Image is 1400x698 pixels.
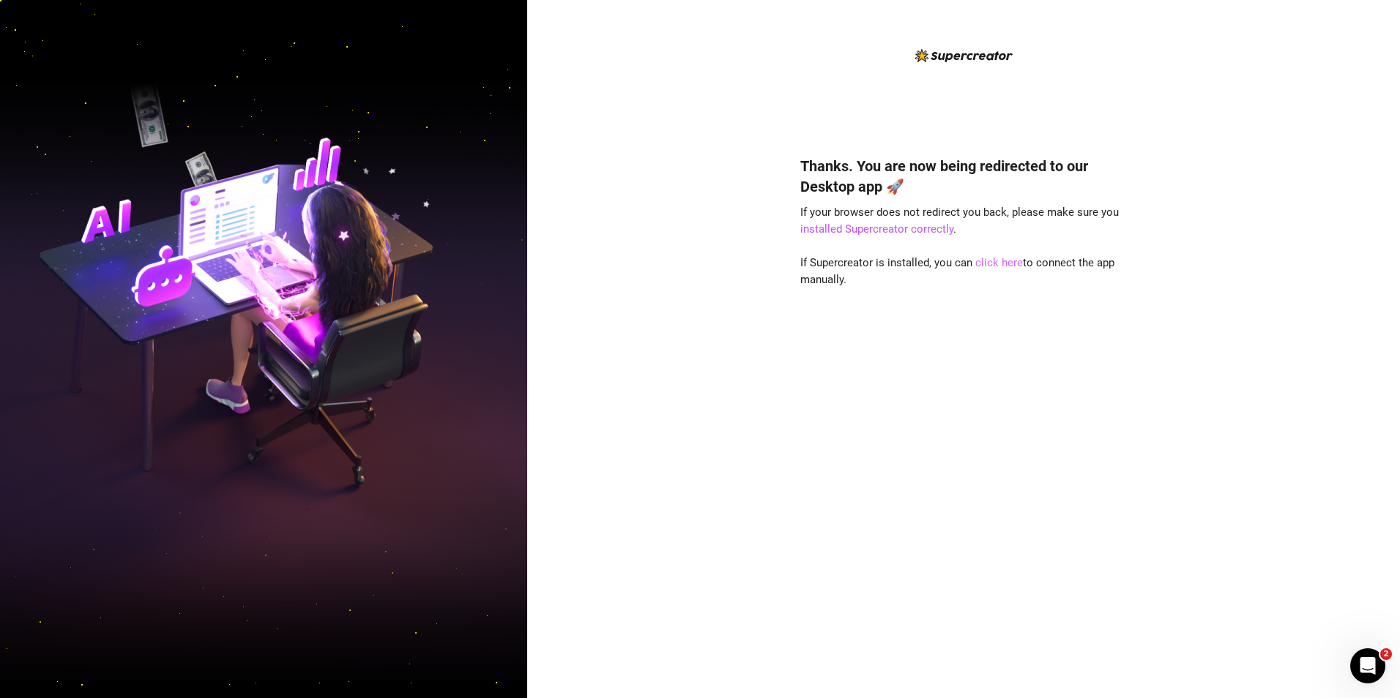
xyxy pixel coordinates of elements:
iframe: Intercom live chat [1350,648,1385,683]
img: logo-BBDzfeDw.svg [915,49,1013,62]
a: installed Supercreator correctly [800,222,953,236]
h4: Thanks. You are now being redirected to our Desktop app 🚀 [800,156,1127,197]
a: click here [975,256,1023,269]
span: If Supercreator is installed, you can to connect the app manually. [800,256,1114,287]
span: If your browser does not redirect you back, please make sure you . [800,206,1119,236]
span: 2 [1380,648,1392,660]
